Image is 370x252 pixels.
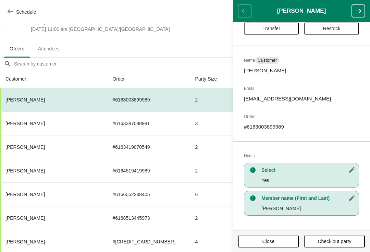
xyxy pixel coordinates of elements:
td: $41.25 [226,111,255,135]
span: [PERSON_NAME] [5,215,45,221]
h3: Select [261,167,355,173]
span: [PERSON_NAME] [5,192,45,197]
span: [PERSON_NAME] [5,239,45,244]
h3: Member name (First and Last) [261,195,355,202]
td: 2 [190,135,226,159]
span: [PERSON_NAME] [5,168,45,173]
td: $30 [226,159,255,182]
td: $27 [226,206,255,230]
button: Transfer [244,22,299,35]
td: 2 [190,159,226,182]
span: Customer [258,58,277,63]
p: [PERSON_NAME] [244,67,359,74]
td: Free [226,182,255,206]
input: Search by customer [14,58,370,70]
span: [PERSON_NAME] [5,144,45,150]
span: [DATE] 11:00 am [GEOGRAPHIC_DATA]/[GEOGRAPHIC_DATA] [31,26,233,33]
button: Check out party [304,235,365,248]
button: Restock [304,22,359,35]
p: [PERSON_NAME] [261,205,355,212]
td: # 6163003899989 [107,88,189,111]
th: Order [107,70,189,88]
h2: Order [244,113,359,120]
p: # 6163003899989 [244,123,359,130]
span: Orders [4,43,30,55]
td: 3 [190,111,226,135]
span: Attendees [33,43,65,55]
button: Schedule [3,6,41,18]
th: Party Size [190,70,226,88]
td: 2 [190,206,226,230]
span: [PERSON_NAME] [5,97,45,103]
span: Transfer [262,26,280,31]
h1: [PERSON_NAME] [251,8,352,14]
td: # 6168513445973 [107,206,189,230]
span: Check out party [318,239,351,244]
h2: Email [244,85,359,92]
td: # 6166552248405 [107,182,189,206]
td: # 6164519419989 [107,159,189,182]
th: Total [226,70,255,88]
td: $27 [226,88,255,111]
td: # 6163387088981 [107,111,189,135]
h2: Notes [244,153,359,159]
td: 6 [190,182,226,206]
h2: Name [244,57,359,64]
p: Yes [261,177,355,184]
span: Close [262,239,275,244]
td: # 6163419070549 [107,135,189,159]
p: [EMAIL_ADDRESS][DOMAIN_NAME] [244,95,359,102]
span: Restock [323,26,341,31]
td: $27 [226,135,255,159]
button: Close [238,235,299,248]
td: 2 [190,88,226,111]
span: [PERSON_NAME] [5,121,45,126]
span: Schedule [16,9,36,15]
